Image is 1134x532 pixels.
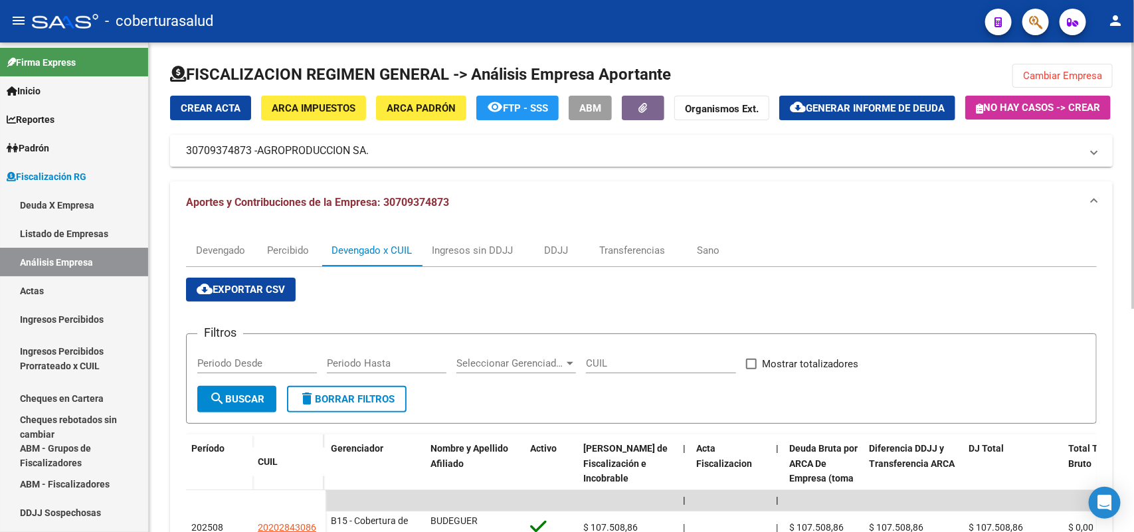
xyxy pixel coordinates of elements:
[683,443,686,454] span: |
[1012,64,1113,88] button: Cambiar Empresa
[806,102,945,114] span: Generar informe de deuda
[976,102,1100,114] span: No hay casos -> Crear
[197,323,243,342] h3: Filtros
[599,243,665,258] div: Transferencias
[186,434,252,490] datatable-header-cell: Período
[683,495,686,505] span: |
[299,393,395,405] span: Borrar Filtros
[776,443,779,454] span: |
[299,391,315,406] mat-icon: delete
[456,357,564,369] span: Seleccionar Gerenciador
[969,443,1004,454] span: DJ Total
[197,386,276,412] button: Buscar
[691,434,771,523] datatable-header-cell: Acta Fiscalizacion
[105,7,213,36] span: - coberturasalud
[261,96,366,120] button: ARCA Impuestos
[7,55,76,70] span: Firma Express
[1107,13,1123,29] mat-icon: person
[432,243,513,258] div: Ingresos sin DDJJ
[186,278,296,302] button: Exportar CSV
[7,169,86,184] span: Fiscalización RG
[762,356,858,372] span: Mostrar totalizadores
[170,96,251,120] button: Crear Acta
[170,64,671,85] h1: FISCALIZACION REGIMEN GENERAL -> Análisis Empresa Aportante
[209,393,264,405] span: Buscar
[864,434,963,523] datatable-header-cell: Diferencia DDJJ y Transferencia ARCA
[331,443,383,454] span: Gerenciador
[525,434,578,523] datatable-header-cell: Activo
[376,96,466,120] button: ARCA Padrón
[1089,487,1121,519] div: Open Intercom Messenger
[7,112,54,127] span: Reportes
[170,181,1113,224] mat-expansion-panel-header: Aportes y Contribuciones de la Empresa: 30709374873
[685,103,759,115] strong: Organismos Ext.
[530,443,557,454] span: Activo
[196,243,245,258] div: Devengado
[776,495,779,505] span: |
[784,434,864,523] datatable-header-cell: Deuda Bruta por ARCA De Empresa (toma en cuenta todos los afiliados)
[476,96,559,120] button: FTP - SSS
[1023,70,1102,82] span: Cambiar Empresa
[181,102,240,114] span: Crear Acta
[191,443,225,454] span: Período
[779,96,955,120] button: Generar informe de deuda
[678,434,691,523] datatable-header-cell: |
[7,141,49,155] span: Padrón
[331,243,412,258] div: Devengado x CUIL
[697,243,719,258] div: Sano
[487,99,503,115] mat-icon: remove_red_eye
[272,102,355,114] span: ARCA Impuestos
[209,391,225,406] mat-icon: search
[170,135,1113,167] mat-expansion-panel-header: 30709374873 -AGROPRODUCCION SA.
[425,434,525,523] datatable-header-cell: Nombre y Apellido Afiliado
[790,99,806,115] mat-icon: cloud_download
[252,448,326,476] datatable-header-cell: CUIL
[326,434,425,523] datatable-header-cell: Gerenciador
[579,102,601,114] span: ABM
[197,281,213,297] mat-icon: cloud_download
[268,243,310,258] div: Percibido
[7,84,41,98] span: Inicio
[257,143,369,158] span: AGROPRODUCCION SA.
[287,386,407,412] button: Borrar Filtros
[696,443,752,469] span: Acta Fiscalizacion
[11,13,27,29] mat-icon: menu
[544,243,568,258] div: DDJJ
[186,196,449,209] span: Aportes y Contribuciones de la Empresa: 30709374873
[583,443,668,484] span: [PERSON_NAME] de Fiscalización e Incobrable
[430,443,508,469] span: Nombre y Apellido Afiliado
[789,443,858,514] span: Deuda Bruta por ARCA De Empresa (toma en cuenta todos los afiliados)
[674,96,769,120] button: Organismos Ext.
[387,102,456,114] span: ARCA Padrón
[197,284,285,296] span: Exportar CSV
[771,434,784,523] datatable-header-cell: |
[963,434,1063,523] datatable-header-cell: DJ Total
[258,456,278,467] span: CUIL
[869,443,955,469] span: Diferencia DDJJ y Transferencia ARCA
[965,96,1111,120] button: No hay casos -> Crear
[578,434,678,523] datatable-header-cell: Deuda Bruta Neto de Fiscalización e Incobrable
[503,102,548,114] span: FTP - SSS
[569,96,612,120] button: ABM
[186,143,1081,158] mat-panel-title: 30709374873 -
